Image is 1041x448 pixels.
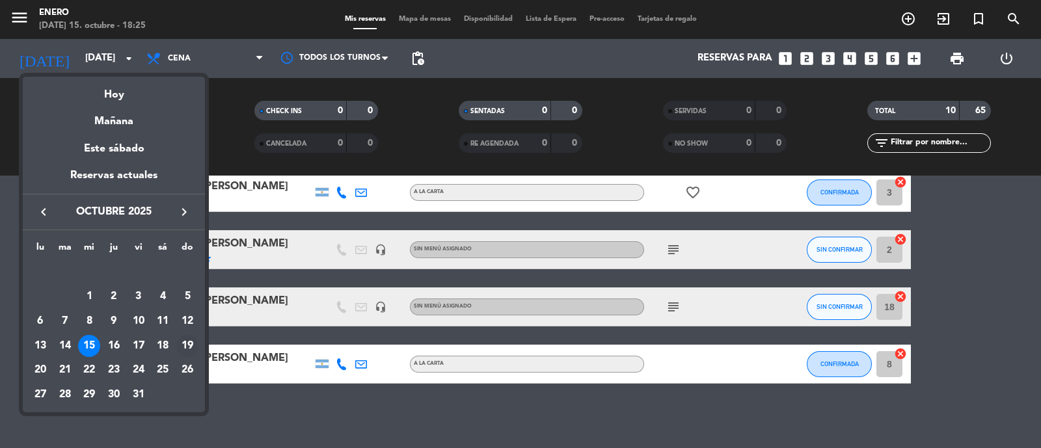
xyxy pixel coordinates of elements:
div: Reservas actuales [23,167,205,194]
th: domingo [175,240,200,260]
td: 28 de octubre de 2025 [53,382,77,407]
div: 17 [128,335,150,357]
td: 24 de octubre de 2025 [126,358,151,382]
td: 29 de octubre de 2025 [77,382,101,407]
td: 1 de octubre de 2025 [77,284,101,309]
div: 12 [176,310,198,332]
div: 8 [78,310,100,332]
th: sábado [151,240,176,260]
td: 26 de octubre de 2025 [175,358,200,382]
td: 19 de octubre de 2025 [175,334,200,358]
th: lunes [28,240,53,260]
div: 31 [128,384,150,406]
i: keyboard_arrow_left [36,204,51,220]
div: 19 [176,335,198,357]
div: Mañana [23,103,205,130]
div: 30 [103,384,125,406]
td: 25 de octubre de 2025 [151,358,176,382]
td: 7 de octubre de 2025 [53,309,77,334]
td: 4 de octubre de 2025 [151,284,176,309]
div: Hoy [23,77,205,103]
div: 2 [103,285,125,308]
td: 23 de octubre de 2025 [101,358,126,382]
div: 10 [128,310,150,332]
div: 6 [29,310,51,332]
td: 18 de octubre de 2025 [151,334,176,358]
div: 4 [152,285,174,308]
td: 3 de octubre de 2025 [126,284,151,309]
div: 13 [29,335,51,357]
th: miércoles [77,240,101,260]
i: keyboard_arrow_right [176,204,192,220]
th: jueves [101,240,126,260]
td: 20 de octubre de 2025 [28,358,53,382]
div: 9 [103,310,125,332]
td: 11 de octubre de 2025 [151,309,176,334]
div: 23 [103,359,125,381]
div: 18 [152,335,174,357]
div: 3 [128,285,150,308]
td: 27 de octubre de 2025 [28,382,53,407]
th: viernes [126,240,151,260]
td: 22 de octubre de 2025 [77,358,101,382]
div: 16 [103,335,125,357]
div: 25 [152,359,174,381]
td: 12 de octubre de 2025 [175,309,200,334]
td: 2 de octubre de 2025 [101,284,126,309]
div: 21 [54,359,76,381]
div: 27 [29,384,51,406]
div: 26 [176,359,198,381]
div: 14 [54,335,76,357]
td: 13 de octubre de 2025 [28,334,53,358]
span: octubre 2025 [55,204,172,220]
td: 10 de octubre de 2025 [126,309,151,334]
div: 28 [54,384,76,406]
div: 29 [78,384,100,406]
div: 22 [78,359,100,381]
td: 9 de octubre de 2025 [101,309,126,334]
button: keyboard_arrow_left [32,204,55,220]
td: 6 de octubre de 2025 [28,309,53,334]
td: 14 de octubre de 2025 [53,334,77,358]
td: 17 de octubre de 2025 [126,334,151,358]
div: 20 [29,359,51,381]
td: 5 de octubre de 2025 [175,284,200,309]
div: 7 [54,310,76,332]
div: Este sábado [23,131,205,167]
td: 8 de octubre de 2025 [77,309,101,334]
th: martes [53,240,77,260]
td: 30 de octubre de 2025 [101,382,126,407]
button: keyboard_arrow_right [172,204,196,220]
div: 24 [128,359,150,381]
td: 16 de octubre de 2025 [101,334,126,358]
td: OCT. [28,260,200,285]
td: 31 de octubre de 2025 [126,382,151,407]
div: 1 [78,285,100,308]
td: 21 de octubre de 2025 [53,358,77,382]
div: 11 [152,310,174,332]
div: 15 [78,335,100,357]
div: 5 [176,285,198,308]
td: 15 de octubre de 2025 [77,334,101,358]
